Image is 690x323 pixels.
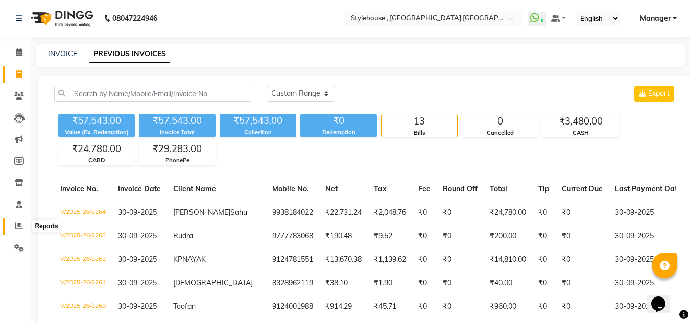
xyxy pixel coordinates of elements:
td: 9938184022 [266,201,319,225]
td: ₹9.52 [368,225,412,248]
span: Manager [640,13,671,24]
span: NAYAK [182,255,206,264]
td: ₹24,780.00 [484,201,532,225]
div: 13 [382,114,457,129]
div: Reports [32,220,60,232]
span: Invoice Date [118,184,161,193]
td: 30-09-2025 [609,295,687,318]
span: Export [648,89,670,98]
div: Collection [220,128,296,137]
span: Net [325,184,338,193]
td: ₹0 [412,271,437,295]
span: [PERSON_NAME] [173,208,230,217]
div: PhonePe [139,156,215,165]
div: CARD [59,156,134,165]
td: ₹1,139.62 [368,248,412,271]
td: ₹14,810.00 [484,248,532,271]
span: Mobile No. [272,184,309,193]
td: ₹0 [556,295,609,318]
td: ₹960.00 [484,295,532,318]
td: ₹0 [412,201,437,225]
span: [DEMOGRAPHIC_DATA] [173,278,253,287]
td: V/2025-26/2264 [54,201,112,225]
td: ₹38.10 [319,271,368,295]
span: 30-09-2025 [118,278,157,287]
td: ₹0 [532,271,556,295]
div: ₹3,480.00 [543,114,618,129]
td: ₹45.71 [368,295,412,318]
td: ₹0 [412,295,437,318]
span: Rudra [173,231,193,240]
td: ₹914.29 [319,295,368,318]
span: Sahu [230,208,247,217]
div: Cancelled [462,129,538,137]
span: 30-09-2025 [118,255,157,264]
td: 9777783068 [266,225,319,248]
span: Toofan [173,302,196,311]
td: ₹0 [437,271,484,295]
td: ₹13,670.38 [319,248,368,271]
td: ₹0 [412,248,437,271]
td: ₹0 [532,225,556,248]
td: 9124781551 [266,248,319,271]
div: ₹24,780.00 [59,142,134,156]
img: logo [26,4,96,33]
td: ₹0 [437,295,484,318]
td: V/2025-26/2260 [54,295,112,318]
td: ₹0 [556,201,609,225]
td: ₹40.00 [484,271,532,295]
td: V/2025-26/2261 [54,271,112,295]
div: ₹29,283.00 [139,142,215,156]
a: PREVIOUS INVOICES [89,45,170,63]
span: Fee [418,184,431,193]
td: ₹0 [532,248,556,271]
td: ₹0 [412,225,437,248]
td: ₹0 [556,225,609,248]
a: INVOICE [48,49,77,58]
span: Current Due [562,184,603,193]
td: 8328962119 [266,271,319,295]
td: ₹1.90 [368,271,412,295]
div: ₹57,543.00 [139,114,216,128]
td: ₹0 [437,248,484,271]
span: 30-09-2025 [118,302,157,311]
td: V/2025-26/2263 [54,225,112,248]
td: 30-09-2025 [609,248,687,271]
span: Round Off [443,184,478,193]
td: ₹0 [532,201,556,225]
td: ₹0 [532,295,556,318]
td: ₹0 [556,271,609,295]
div: Redemption [300,128,377,137]
td: ₹190.48 [319,225,368,248]
td: ₹200.00 [484,225,532,248]
div: ₹0 [300,114,377,128]
iframe: chat widget [647,282,680,313]
td: 30-09-2025 [609,225,687,248]
td: 30-09-2025 [609,271,687,295]
td: 30-09-2025 [609,201,687,225]
span: Client Name [173,184,216,193]
td: ₹2,048.76 [368,201,412,225]
td: ₹22,731.24 [319,201,368,225]
button: Export [634,86,674,102]
div: CASH [543,129,618,137]
div: Bills [382,129,457,137]
span: Last Payment Date [615,184,681,193]
td: ₹0 [437,225,484,248]
span: 30-09-2025 [118,208,157,217]
span: Invoice No. [60,184,98,193]
span: KP [173,255,182,264]
td: ₹0 [437,201,484,225]
b: 08047224946 [112,4,157,33]
span: 30-09-2025 [118,231,157,240]
span: Tip [538,184,550,193]
div: Value (Ex. Redemption) [58,128,135,137]
div: 0 [462,114,538,129]
div: Invoice Total [139,128,216,137]
td: ₹0 [556,248,609,271]
div: ₹57,543.00 [58,114,135,128]
td: 9124001988 [266,295,319,318]
span: Total [490,184,507,193]
td: V/2025-26/2262 [54,248,112,271]
div: ₹57,543.00 [220,114,296,128]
